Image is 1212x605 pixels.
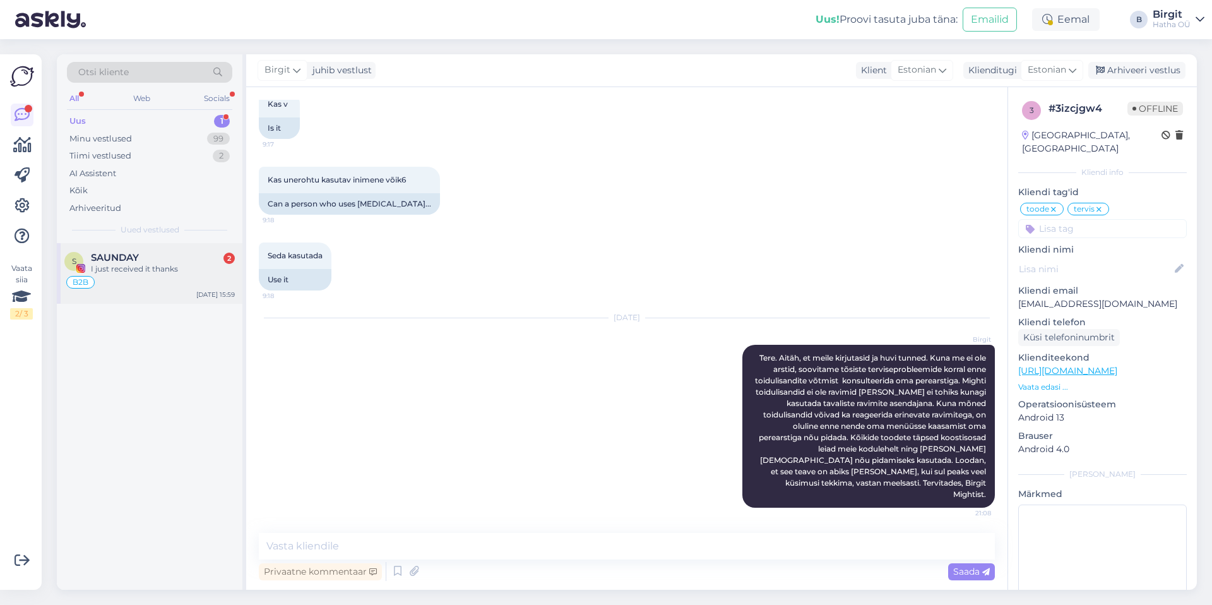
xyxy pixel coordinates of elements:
[1032,8,1100,31] div: Eemal
[1018,284,1187,297] p: Kliendi email
[1049,101,1127,116] div: # 3izcjgw4
[196,290,235,299] div: [DATE] 15:59
[1026,205,1049,213] span: toode
[263,291,310,301] span: 9:18
[69,184,88,197] div: Kõik
[201,90,232,107] div: Socials
[1018,443,1187,456] p: Android 4.0
[1127,102,1183,116] span: Offline
[1018,429,1187,443] p: Brauser
[816,13,840,25] b: Uus!
[1030,105,1034,115] span: 3
[1018,329,1120,346] div: Küsi telefoninumbrit
[73,279,88,286] span: B2B
[944,508,991,518] span: 21:08
[259,312,995,323] div: [DATE]
[10,308,33,320] div: 2 / 3
[207,133,230,145] div: 99
[1018,398,1187,411] p: Operatsioonisüsteem
[67,90,81,107] div: All
[1018,411,1187,424] p: Android 13
[213,150,230,162] div: 2
[1018,186,1187,199] p: Kliendi tag'id
[1153,9,1204,30] a: BirgitHatha OÜ
[963,64,1017,77] div: Klienditugi
[1018,365,1117,376] a: [URL][DOMAIN_NAME]
[72,256,76,266] span: S
[1018,381,1187,393] p: Vaata edasi ...
[10,263,33,320] div: Vaata siia
[1018,469,1187,480] div: [PERSON_NAME]
[268,175,406,184] span: Kas unerohtu kasutav inimene võik6
[69,167,116,180] div: AI Assistent
[263,215,310,225] span: 9:18
[268,251,323,260] span: Seda kasutada
[307,64,372,77] div: juhib vestlust
[953,566,990,577] span: Saada
[1018,297,1187,311] p: [EMAIL_ADDRESS][DOMAIN_NAME]
[1130,11,1148,28] div: B
[264,63,290,77] span: Birgit
[963,8,1017,32] button: Emailid
[69,115,86,128] div: Uus
[1019,262,1172,276] input: Lisa nimi
[121,224,179,236] span: Uued vestlused
[1022,129,1161,155] div: [GEOGRAPHIC_DATA], [GEOGRAPHIC_DATA]
[1018,316,1187,329] p: Kliendi telefon
[259,117,300,139] div: Is it
[755,353,988,499] span: Tere. Aitäh, et meile kirjutasid ja huvi tunned. Kuna me ei ole arstid, soovitame tõsiste tervise...
[223,253,235,264] div: 2
[898,63,936,77] span: Estonian
[69,133,132,145] div: Minu vestlused
[1018,219,1187,238] input: Lisa tag
[1018,351,1187,364] p: Klienditeekond
[1153,20,1191,30] div: Hatha OÜ
[263,140,310,149] span: 9:17
[816,12,958,27] div: Proovi tasuta juba täna:
[91,252,139,263] span: SAUNDAY
[1088,62,1185,79] div: Arhiveeri vestlus
[69,202,121,215] div: Arhiveeritud
[1018,167,1187,178] div: Kliendi info
[10,64,34,88] img: Askly Logo
[69,150,131,162] div: Tiimi vestlused
[944,335,991,344] span: Birgit
[1028,63,1066,77] span: Estonian
[268,99,288,109] span: Kas v
[1018,243,1187,256] p: Kliendi nimi
[856,64,887,77] div: Klient
[1018,488,1187,501] p: Märkmed
[259,193,440,215] div: Can a person who uses [MEDICAL_DATA]...
[259,563,382,580] div: Privaatne kommentaar
[1153,9,1191,20] div: Birgit
[214,115,230,128] div: 1
[91,263,235,275] div: I just received it thanks
[259,269,331,291] div: Use it
[1074,205,1095,213] span: tervis
[78,66,129,79] span: Otsi kliente
[131,90,153,107] div: Web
